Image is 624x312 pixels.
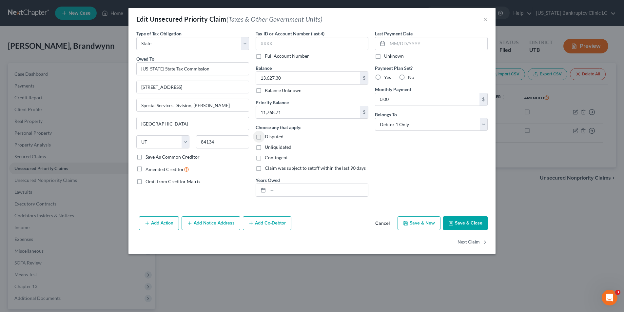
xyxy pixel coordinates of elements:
[370,217,395,230] button: Cancel
[408,74,414,80] span: No
[226,15,323,23] span: (Taxes & Other Government Units)
[360,72,368,84] div: $
[375,112,397,117] span: Belongs To
[615,290,620,295] span: 3
[384,74,391,80] span: Yes
[256,72,360,84] input: 0.00
[360,106,368,119] div: $
[137,117,249,130] input: Enter city...
[256,99,289,106] label: Priority Balance
[443,216,488,230] button: Save & Close
[256,124,302,131] label: Choose any that apply:
[136,56,154,62] span: Owed To
[196,135,249,148] input: Enter zip...
[256,65,272,71] label: Balance
[137,81,249,93] input: Enter address...
[146,154,200,160] label: Save As Common Creditor
[268,184,368,196] input: --
[384,53,404,59] label: Unknown
[265,165,366,171] span: Claim was subject to setoff within the last 90 days
[398,216,440,230] button: Save & New
[265,87,302,94] label: Balance Unknown
[146,166,184,172] span: Amended Creditor
[146,179,201,184] span: Omit from Creditor Matrix
[602,290,617,305] iframe: Intercom live chat
[256,106,360,119] input: 0.00
[458,235,488,249] button: Next Claim
[375,65,488,71] label: Payment Plan Set?
[375,86,411,93] label: Monthly Payment
[256,37,368,50] input: XXXX
[375,93,479,106] input: 0.00
[375,30,413,37] label: Last Payment Date
[265,134,283,139] span: Disputed
[139,216,179,230] button: Add Action
[387,37,487,50] input: MM/DD/YYYY
[256,177,280,184] label: Years Owed
[265,155,288,160] span: Contingent
[265,144,291,150] span: Unliquidated
[137,99,249,111] input: Apt, Suite, etc...
[265,53,309,59] label: Full Account Number
[256,30,324,37] label: Tax ID or Account Number (last 4)
[136,62,249,75] input: Search creditor by name...
[479,93,487,106] div: $
[182,216,240,230] button: Add Notice Address
[136,31,182,36] span: Type of Tax Obligation
[243,216,291,230] button: Add Co-Debtor
[483,15,488,23] button: ×
[136,14,322,24] div: Edit Unsecured Priority Claim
